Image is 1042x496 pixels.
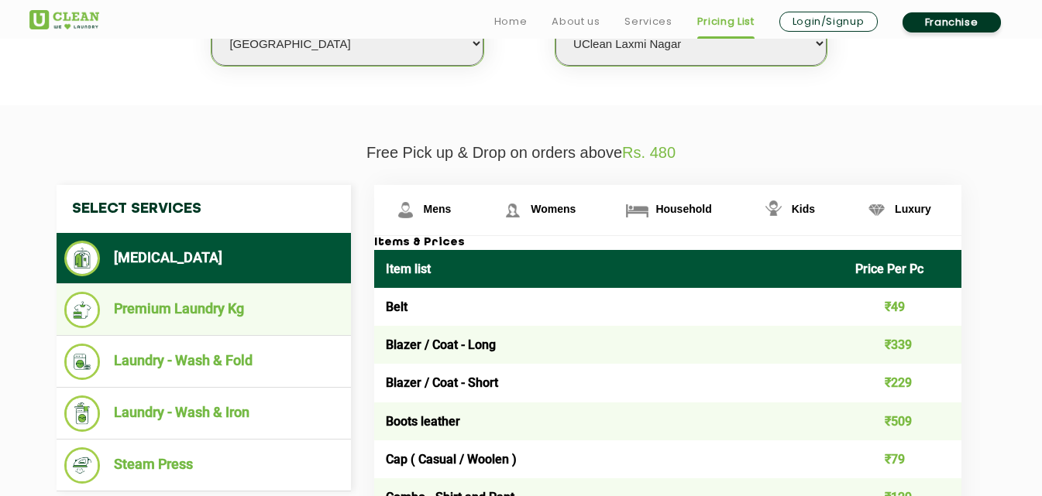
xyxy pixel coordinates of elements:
[552,12,600,31] a: About us
[64,241,343,276] li: [MEDICAL_DATA]
[844,440,961,478] td: ₹79
[64,344,343,380] li: Laundry - Wash & Fold
[531,203,576,215] span: Womens
[64,292,343,328] li: Premium Laundry Kg
[29,10,99,29] img: UClean Laundry and Dry Cleaning
[655,203,711,215] span: Household
[29,144,1013,162] p: Free Pick up & Drop on orders above
[64,447,101,484] img: Steam Press
[624,197,651,224] img: Household
[844,326,961,364] td: ₹339
[64,395,343,432] li: Laundry - Wash & Iron
[494,12,528,31] a: Home
[64,344,101,380] img: Laundry - Wash & Fold
[64,292,101,328] img: Premium Laundry Kg
[64,241,101,276] img: Dry Cleaning
[624,12,672,31] a: Services
[844,250,961,288] th: Price Per Pc
[374,364,844,402] td: Blazer / Coat - Short
[424,203,452,215] span: Mens
[374,236,961,250] h3: Items & Prices
[374,440,844,478] td: Cap ( Casual / Woolen )
[392,197,419,224] img: Mens
[844,402,961,440] td: ₹509
[374,250,844,288] th: Item list
[760,197,787,224] img: Kids
[57,185,351,233] h4: Select Services
[895,203,931,215] span: Luxury
[622,144,676,161] span: Rs. 480
[697,12,755,31] a: Pricing List
[779,12,878,32] a: Login/Signup
[844,288,961,326] td: ₹49
[64,447,343,484] li: Steam Press
[844,364,961,402] td: ₹229
[374,402,844,440] td: Boots leather
[863,197,890,224] img: Luxury
[792,203,815,215] span: Kids
[64,395,101,432] img: Laundry - Wash & Iron
[374,288,844,326] td: Belt
[499,197,526,224] img: Womens
[374,326,844,364] td: Blazer / Coat - Long
[903,12,1001,32] a: Franchise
